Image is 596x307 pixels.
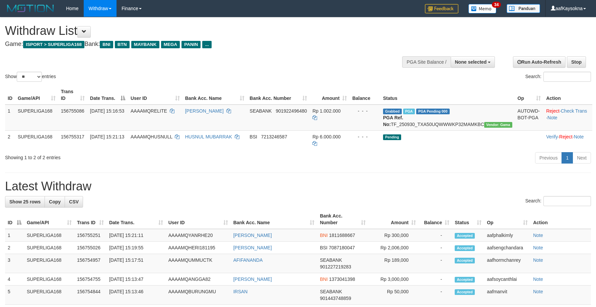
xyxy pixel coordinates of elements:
img: Button%20Memo.svg [468,4,497,13]
span: None selected [455,59,487,65]
a: Copy [45,196,65,207]
th: Date Trans.: activate to sort column ascending [106,210,166,229]
td: AAAAMQANGGA82 [166,273,231,286]
span: Grabbed [383,109,402,114]
th: Action [543,85,592,105]
th: Date Trans.: activate to sort column descending [87,85,128,105]
td: 156754844 [74,286,106,305]
td: 2 [5,242,24,254]
input: Search: [543,196,591,206]
td: 4 [5,273,24,286]
span: BNI [320,233,327,238]
a: Note [547,115,557,120]
a: Reject [546,108,560,114]
th: Op: activate to sort column ascending [484,210,530,229]
td: - [419,229,452,242]
a: IRSAN [233,289,248,294]
td: - [419,273,452,286]
div: Showing 1 to 2 of 2 entries [5,151,243,161]
th: Trans ID: activate to sort column ascending [58,85,87,105]
select: Showentries [17,72,42,82]
span: MEGA [161,41,180,48]
span: Rp 6.000.000 [312,134,341,139]
span: BTN [115,41,130,48]
td: AAAAMQUMMUCTK [166,254,231,273]
h1: Latest Withdraw [5,180,591,193]
td: SUPERLIGA168 [24,286,74,305]
span: Copy [49,199,61,204]
td: aafmanvit [484,286,530,305]
td: aafhormchanrey [484,254,530,273]
a: Verify [546,134,558,139]
a: Next [573,152,591,164]
td: SUPERLIGA168 [24,242,74,254]
label: Search: [525,196,591,206]
span: PANIN [181,41,201,48]
span: Vendor URL: https://trx31.1velocity.biz [484,122,512,128]
span: Show 25 rows [9,199,41,204]
img: Feedback.jpg [425,4,458,13]
a: Reject [559,134,573,139]
span: 34 [492,2,501,8]
td: 156754957 [74,254,106,273]
th: Bank Acc. Name: activate to sort column ascending [231,210,317,229]
th: ID [5,85,15,105]
td: - [419,286,452,305]
span: BNI [320,277,327,282]
td: [DATE] 15:21:11 [106,229,166,242]
th: Action [530,210,591,229]
td: · · [543,105,592,131]
span: SEABANK [320,289,342,294]
a: Run Auto-Refresh [513,56,566,68]
b: PGA Ref. No: [383,115,403,127]
td: Rp 300,000 [368,229,419,242]
td: 156755251 [74,229,106,242]
a: [PERSON_NAME] [233,245,272,250]
h4: Game: Bank: [5,41,391,48]
th: Bank Acc. Number: activate to sort column ascending [317,210,368,229]
a: Note [533,257,543,263]
span: Copy 901922496480 to clipboard [276,108,307,114]
span: Copy 1373041398 to clipboard [329,277,355,282]
th: User ID: activate to sort column ascending [128,85,182,105]
span: 156755317 [61,134,84,139]
button: None selected [451,56,495,68]
span: Copy 901227219283 to clipboard [320,264,351,269]
th: Status [380,85,515,105]
th: ID: activate to sort column descending [5,210,24,229]
span: Marked by aafheankoy [403,109,415,114]
span: Copy 7213246587 to clipboard [261,134,287,139]
span: Accepted [455,233,475,239]
span: AAAAMQHUSNULL [131,134,172,139]
span: Copy 7087180047 to clipboard [329,245,355,250]
td: 3 [5,254,24,273]
a: Previous [535,152,562,164]
a: Note [574,134,584,139]
th: Trans ID: activate to sort column ascending [74,210,106,229]
a: Show 25 rows [5,196,45,207]
a: [PERSON_NAME] [185,108,224,114]
th: Amount: activate to sort column ascending [310,85,350,105]
td: aafsengchandara [484,242,530,254]
th: Bank Acc. Name: activate to sort column ascending [182,85,247,105]
a: Note [533,245,543,250]
a: Stop [567,56,586,68]
td: [DATE] 15:17:51 [106,254,166,273]
td: 1 [5,105,15,131]
span: Rp 1.002.000 [312,108,341,114]
span: Accepted [455,277,475,283]
a: HUSNUL MUBARRAK [185,134,232,139]
div: - - - [352,133,378,140]
span: BSI [320,245,327,250]
a: [PERSON_NAME] [233,233,272,238]
span: Accepted [455,289,475,295]
th: Balance: activate to sort column ascending [419,210,452,229]
td: · · [543,130,592,149]
td: - [419,254,452,273]
td: AAAAMQYANRHE20 [166,229,231,242]
a: CSV [65,196,83,207]
img: MOTION_logo.png [5,3,56,13]
th: Amount: activate to sort column ascending [368,210,419,229]
a: Note [533,277,543,282]
span: Accepted [455,245,475,251]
